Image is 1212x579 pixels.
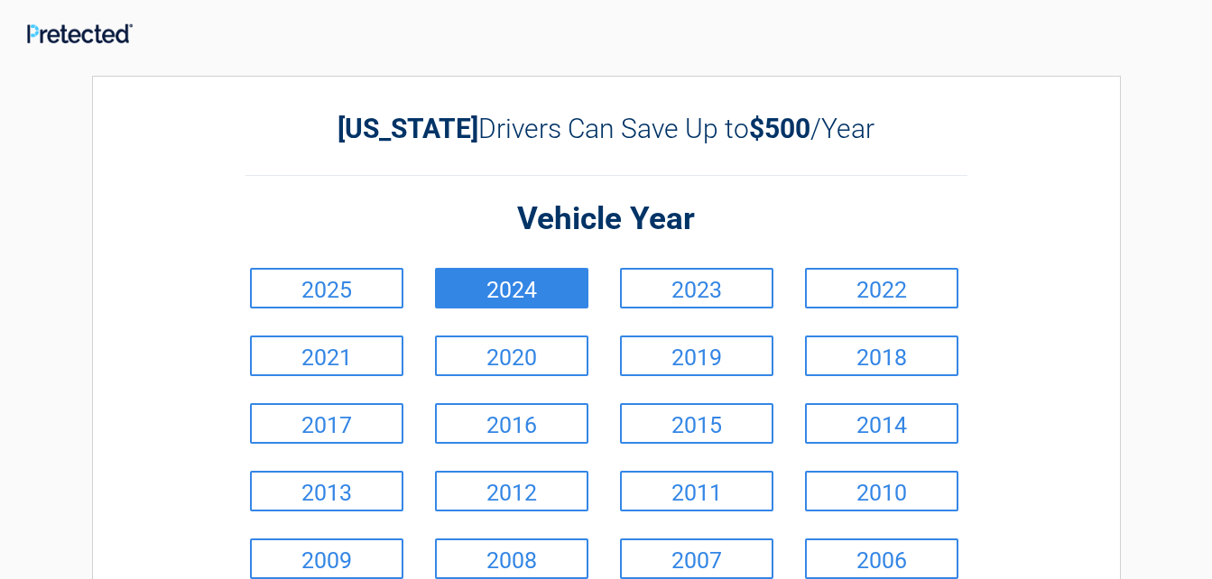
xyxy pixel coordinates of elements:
h2: Drivers Can Save Up to /Year [245,113,967,144]
a: 2019 [620,335,773,376]
a: 2023 [620,268,773,308]
a: 2021 [250,335,403,376]
a: 2025 [250,268,403,308]
a: 2020 [435,335,588,376]
a: 2006 [805,538,958,579]
a: 2022 [805,268,958,308]
a: 2010 [805,471,958,511]
a: 2009 [250,538,403,579]
a: 2012 [435,471,588,511]
a: 2016 [435,403,588,444]
a: 2018 [805,335,958,376]
img: Main Logo [27,23,133,42]
a: 2011 [620,471,773,511]
b: [US_STATE] [338,113,478,144]
a: 2024 [435,268,588,308]
a: 2008 [435,538,588,579]
a: 2015 [620,403,773,444]
a: 2014 [805,403,958,444]
a: 2013 [250,471,403,511]
a: 2017 [250,403,403,444]
a: 2007 [620,538,773,579]
h2: Vehicle Year [245,198,967,241]
b: $500 [749,113,810,144]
